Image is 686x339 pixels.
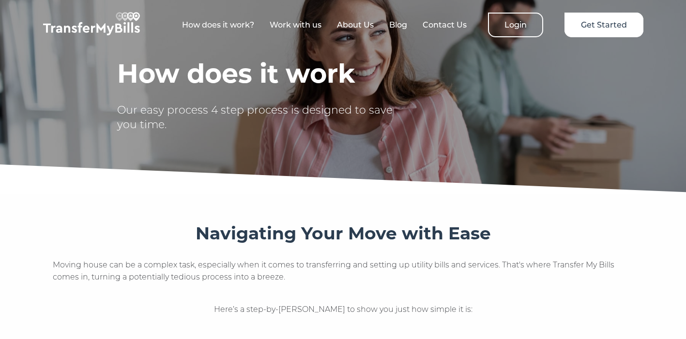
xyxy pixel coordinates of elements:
[423,20,467,29] a: Contact Us
[337,20,374,29] a: About Us
[53,259,634,284] p: Moving house can be a complex task, especially when it comes to transferring and setting up utili...
[214,303,473,316] p: Here’s a step-by-[PERSON_NAME] to show you just how simple it is:
[117,103,394,132] p: Our easy process 4 step process is designed to save you time.
[196,223,491,244] h3: Navigating Your Move with Ease
[270,20,321,29] a: Work with us
[182,20,254,29] a: How does it work?
[488,13,543,37] a: Login
[117,59,394,88] h1: How does it work
[564,13,643,37] a: Get Started
[389,20,407,29] a: Blog
[43,12,140,35] img: TransferMyBills.com - Helping ease the stress of moving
